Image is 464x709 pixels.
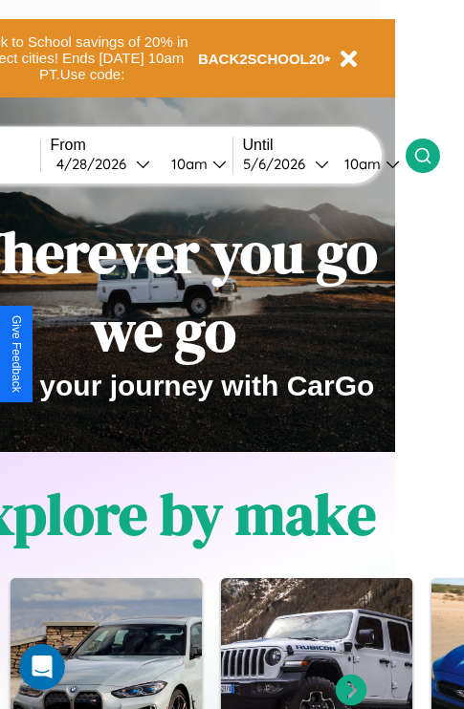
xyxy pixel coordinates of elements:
div: 5 / 6 / 2026 [243,155,315,173]
b: BACK2SCHOOL20 [198,51,325,67]
div: 10am [162,155,212,173]
div: Give Feedback [10,315,23,393]
iframe: Intercom live chat [19,644,65,690]
div: 10am [335,155,386,173]
div: 4 / 28 / 2026 [56,155,136,173]
label: Until [243,137,406,154]
button: 4/28/2026 [51,154,156,174]
button: 10am [329,154,406,174]
label: From [51,137,232,154]
button: 10am [156,154,232,174]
